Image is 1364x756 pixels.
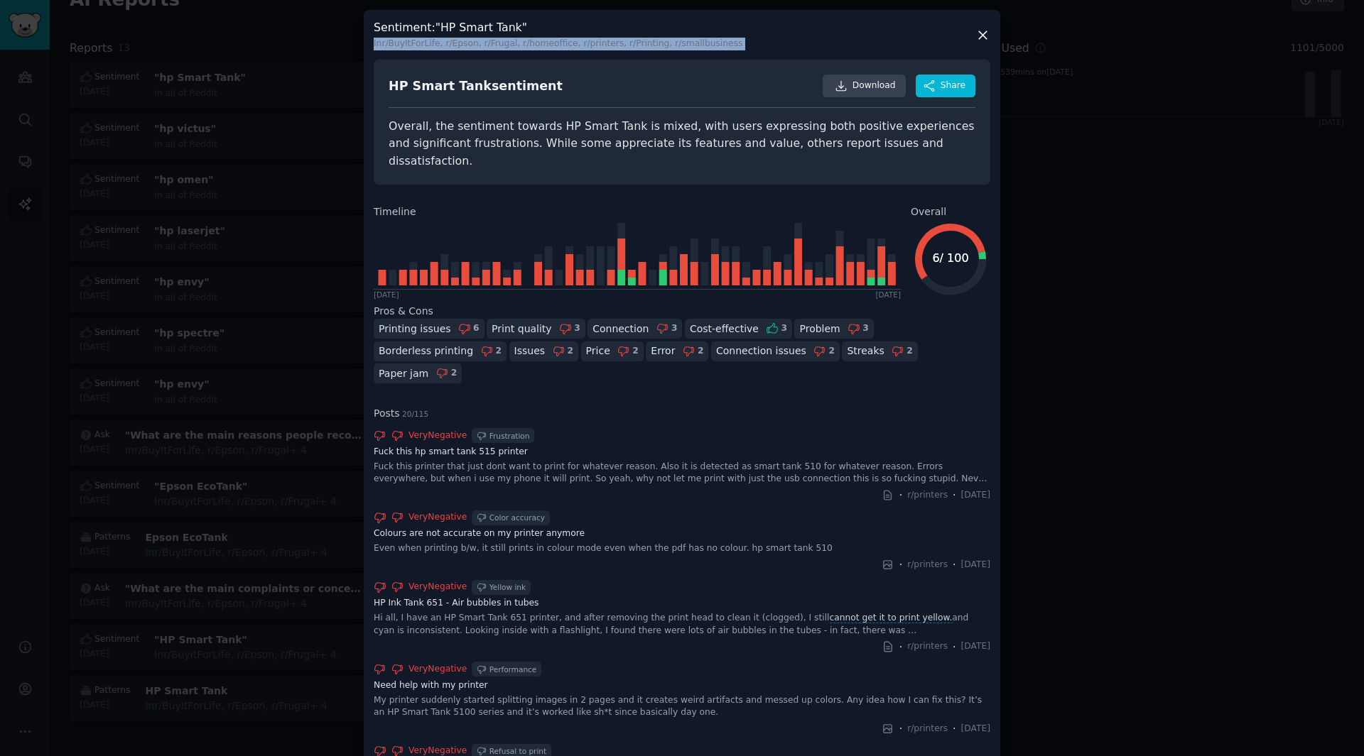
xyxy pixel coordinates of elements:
span: [DATE] [961,723,990,735]
div: 6 [473,322,480,335]
span: · [953,721,956,736]
span: · [899,640,902,654]
span: · [953,557,956,572]
div: Overall, the sentiment towards HP Smart Tank is mixed, with users expressing both positive experi... [389,118,975,170]
a: Colours are not accurate on my printer anymore [374,527,990,540]
span: r/printers [907,723,948,735]
span: Very Negative [408,429,467,442]
span: · [953,640,956,654]
text: 6 / 100 [932,251,968,265]
div: My printer suddenly started splitting images in 2 pages and it creates weird artifacts and messed... [374,694,990,719]
span: Overall [911,204,946,219]
span: Timeline [374,204,416,219]
a: Fuck this hp smart tank 515 printer [374,446,990,459]
span: r/printers [907,489,948,502]
span: Very Negative [408,511,467,524]
div: 2 [451,367,458,380]
span: Share [941,80,965,92]
span: [DATE] [961,640,990,653]
span: · [899,721,902,736]
div: 2 [632,345,639,358]
button: Share [916,75,975,97]
span: r/printers [907,559,948,571]
div: 2 [828,345,835,358]
span: 20 / 115 [402,410,428,418]
span: · [899,488,902,503]
div: Connection [592,322,649,336]
div: Error [651,344,675,358]
div: Price [586,344,610,358]
div: Streaks [847,344,884,358]
div: 3 [574,322,580,335]
span: Very Negative [408,663,467,676]
div: Printing issues [379,322,451,336]
div: Performance [489,664,537,674]
div: 3 [862,322,869,335]
div: Connection issues [716,344,806,358]
div: In r/BuyItForLife, r/Epson, r/Frugal, r/homeoffice, r/printers, r/Printing, r/smallbusiness [374,38,742,50]
div: 2 [568,345,574,358]
span: [DATE] [961,489,990,502]
div: [DATE] [875,290,901,300]
div: Even when printing b/w, it still prints in colour mode even when the pdf has no colour. hp smart ... [374,542,990,555]
span: · [899,557,902,572]
span: Very Negative [408,581,467,593]
div: Paper jam [379,366,428,381]
div: Refusal to print [489,746,546,756]
div: 3 [781,322,787,335]
a: Need help with my printer [374,679,990,692]
div: HP Smart Tank sentiment [389,77,563,95]
span: r/printers [907,640,948,653]
div: Yellow ink [489,582,526,592]
div: 2 [698,345,704,358]
span: Posts [374,406,428,421]
div: Problem [799,322,840,336]
div: Color accuracy [489,513,545,522]
div: 2 [906,345,913,358]
div: Hi all, I have an HP Smart Tank 651 printer, and after removing the print head to clean it (clogg... [374,612,990,637]
a: Download [823,75,906,97]
h3: Sentiment : "HP Smart Tank" [374,20,742,50]
div: 2 [496,345,502,358]
span: cannot get it to print yellow. [828,613,953,623]
span: · [953,488,956,503]
div: Borderless printing [379,344,473,358]
div: Issues [514,344,546,358]
span: Download [852,80,896,92]
span: [DATE] [961,559,990,571]
div: Frustration [489,431,530,441]
div: Fuck this printer that just dont want to print for whatever reason. Also it is detected as smart ... [374,461,990,486]
span: Pros & Cons [374,305,433,317]
div: [DATE] [374,290,399,300]
a: HP Ink Tank 651 - Air bubbles in tubes [374,597,990,610]
div: Print quality [492,322,552,336]
div: Cost-effective [690,322,759,336]
div: 3 [671,322,678,335]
